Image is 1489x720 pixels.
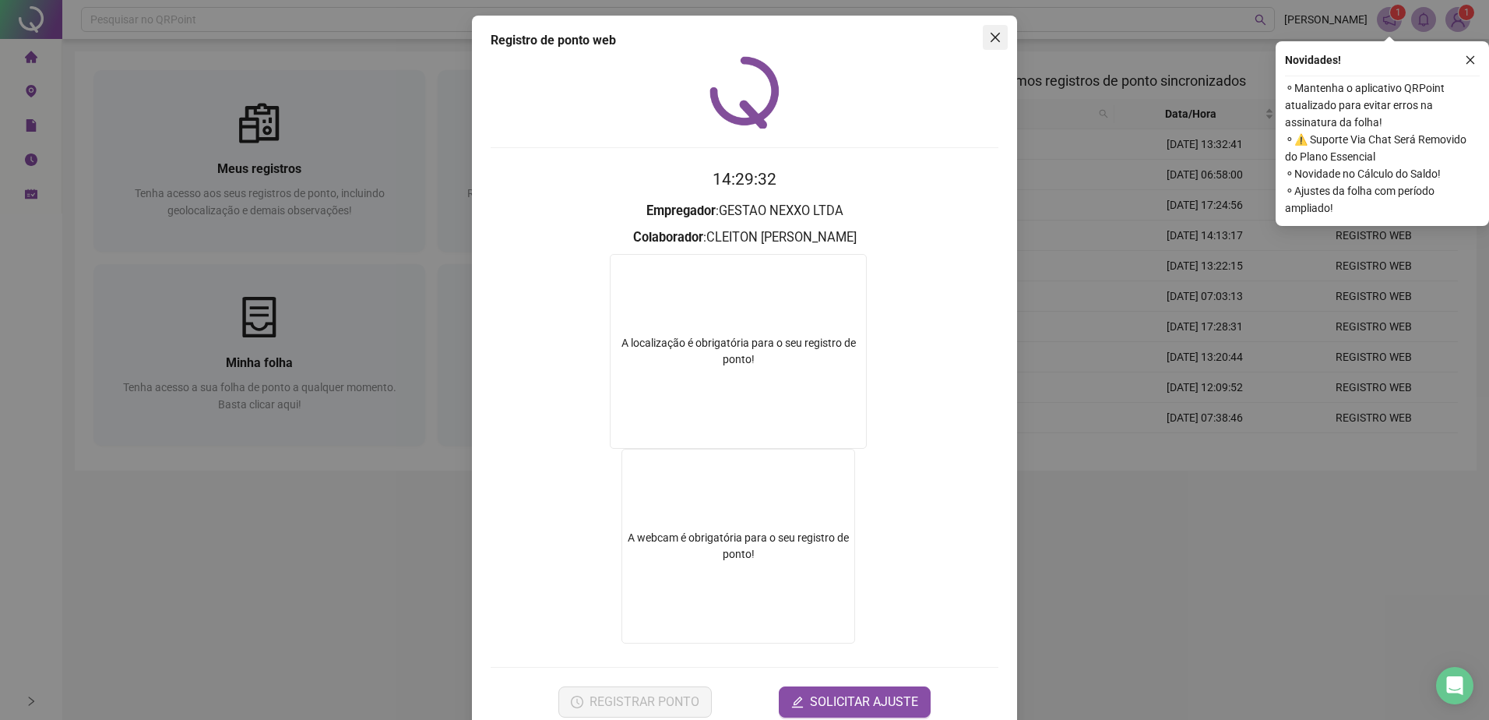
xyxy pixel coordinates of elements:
[491,31,998,50] div: Registro de ponto web
[989,31,1001,44] span: close
[779,686,931,718] button: editSOLICITAR AJUSTE
[1285,79,1480,131] span: ⚬ Mantenha o aplicativo QRPoint atualizado para evitar erros na assinatura da folha!
[491,201,998,221] h3: : GESTAO NEXXO LTDA
[713,170,776,189] time: 14:29:32
[1285,131,1480,165] span: ⚬ ⚠️ Suporte Via Chat Será Removido do Plano Essencial
[791,696,804,708] span: edit
[1465,55,1476,65] span: close
[810,693,918,711] span: SOLICITAR AJUSTE
[633,230,703,245] strong: Colaborador
[646,203,716,218] strong: Empregador
[709,56,780,129] img: QRPoint
[491,228,998,248] h3: : CLEITON [PERSON_NAME]
[1285,182,1480,217] span: ⚬ Ajustes da folha com período ampliado!
[983,25,1008,50] button: Close
[1285,165,1480,182] span: ⚬ Novidade no Cálculo do Saldo!
[611,335,866,368] div: A localização é obrigatória para o seu registro de ponto!
[1285,51,1341,69] span: Novidades !
[621,449,855,644] div: A webcam é obrigatória para o seu registro de ponto!
[1436,667,1473,704] div: Open Intercom Messenger
[558,686,712,718] button: REGISTRAR PONTO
